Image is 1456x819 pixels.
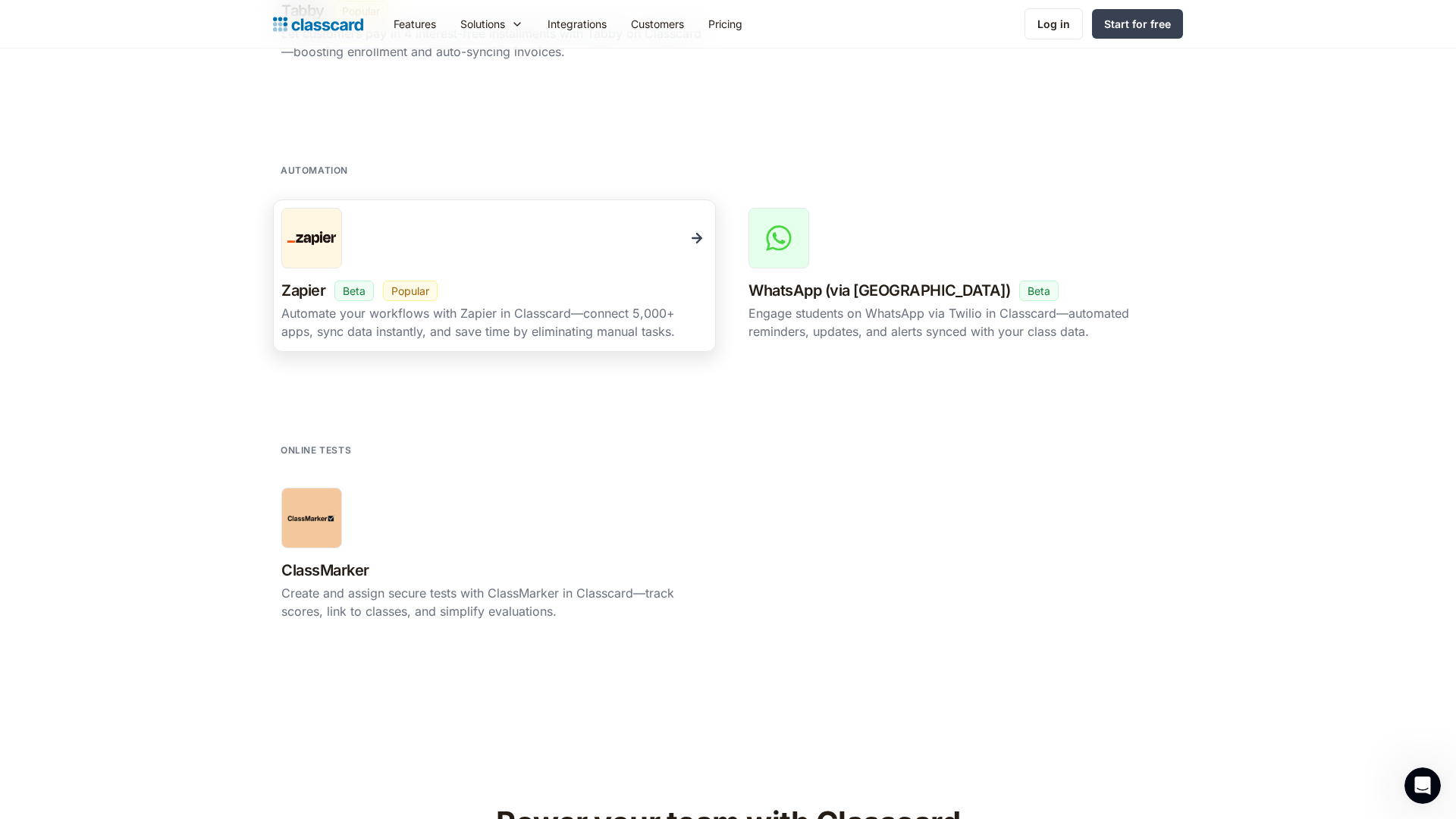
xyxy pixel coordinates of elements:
div: Solutions [460,16,505,32]
h3: WhatsApp (via [GEOGRAPHIC_DATA]) [748,278,1010,304]
img: ClassMarker [287,515,336,522]
a: Log in [1025,8,1083,39]
a: WhatsApp (via Twilio)WhatsApp (via [GEOGRAPHIC_DATA])BetaEngage students on WhatsApp via Twilio i... [740,199,1183,352]
a: ZapierZapierBetaPopularAutomate your workflows with Zapier in Classcard—connect 5,000+ apps, sync... [273,199,716,352]
div: Beta [1028,283,1050,299]
div: Popular [391,283,429,299]
div: Beta [343,283,366,299]
h2: online tests [281,443,351,457]
a: Features [381,7,448,41]
div: Automate your workflows with Zapier in Classcard—connect 5,000+ apps, sync data instantly, and sa... [281,304,708,340]
div: Create and assign secure tests with ClassMarker in Classcard—track scores, link to classes, and s... [281,584,708,620]
div: Start for free [1104,16,1171,32]
div: Solutions [448,7,535,41]
img: Zapier [287,231,336,244]
h2: automation [281,163,348,177]
div: Engage students on WhatsApp via Twilio in Classcard—automated reminders, updates, and alerts sync... [748,304,1175,340]
a: ClassMarkerClassMarkerCreate and assign secure tests with ClassMarker in Classcard—track scores, ... [273,479,716,632]
a: Customers [619,7,696,41]
h3: Zapier [281,278,325,304]
h3: ClassMarker [281,557,369,584]
a: Logo [273,14,363,35]
a: Pricing [696,7,755,41]
div: Log in [1037,16,1070,32]
a: Integrations [535,7,619,41]
a: Start for free [1092,9,1183,39]
img: WhatsApp (via Twilio) [764,223,794,253]
iframe: Intercom live chat [1404,767,1441,804]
